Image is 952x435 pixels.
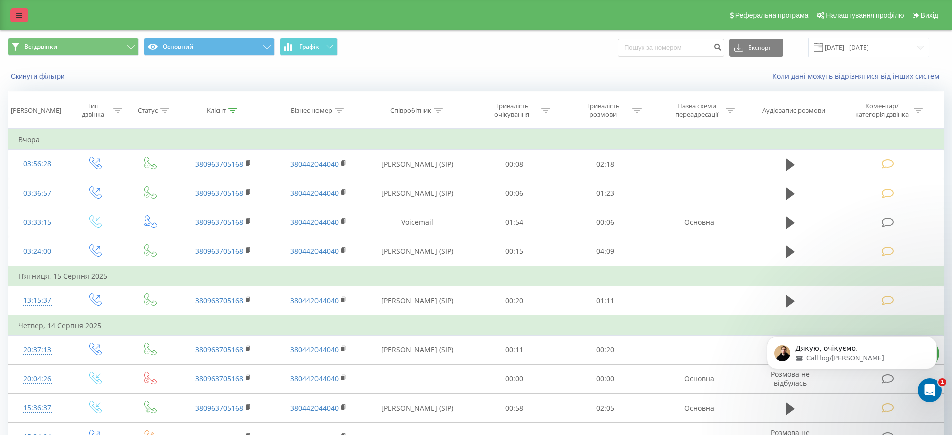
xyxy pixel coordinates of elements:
[618,39,724,57] input: Пошук за номером
[49,5,114,13] h1: [PERSON_NAME]
[40,34,160,55] a: Call log/[PERSON_NAME]
[18,369,56,389] div: 20:04:26
[290,296,339,305] a: 380442044040
[918,378,942,402] iframe: Intercom live chat
[195,403,243,413] a: 380963705168
[469,208,560,237] td: 01:54
[560,237,652,266] td: 04:09
[291,106,332,115] div: Бізнес номер
[469,237,560,266] td: 00:15
[290,345,339,354] a: 380442044040
[366,394,468,423] td: [PERSON_NAME] (SIP)
[560,150,652,179] td: 02:18
[366,208,468,237] td: Voicemail
[8,52,164,94] div: Прошу вас уточнити, як зараз менеджери мають приймати вхідні виклики ?
[18,242,56,261] div: 03:24:00
[290,403,339,413] a: 380442044040
[560,286,652,316] td: 01:11
[8,52,192,95] div: Olena говорит…
[8,95,164,166] div: Перепрошую, не зовсім правильно зрозуміла ваш запит на початкуВідключила [PERSON_NAME]. Чи можу я...
[157,4,176,23] button: Главная
[560,364,652,393] td: 00:00
[195,246,243,256] a: 380963705168
[290,374,339,383] a: 380442044040
[8,316,944,336] td: Четвер, 14 Серпня 2025
[772,71,944,81] a: Коли дані можуть відрізнятися вiд інших систем
[853,102,911,119] div: Коментар/категорія дзвінка
[560,179,652,208] td: 01:23
[172,324,188,340] button: Отправить сообщение…
[8,95,192,174] div: Olena говорит…
[36,305,192,386] div: Чи можна ось тут додати можливість писати руками, щоб підтягувало відповідну категорію? Нам так б...
[62,41,152,49] span: Call log/[PERSON_NAME]
[195,345,243,354] a: 380963705168
[195,188,243,198] a: 380963705168
[366,150,468,179] td: [PERSON_NAME] (SIP)
[195,296,243,305] a: 380963705168
[16,58,156,88] div: Прошу вас уточнити, як зараз менеджери мають приймати вхідні виклики ?
[826,11,904,19] span: Налаштування профілю
[290,159,339,169] a: 380442044040
[366,286,468,316] td: [PERSON_NAME] (SIP)
[299,43,319,50] span: Графік
[366,237,468,266] td: [PERSON_NAME] (SIP)
[18,184,56,203] div: 03:36:57
[8,72,70,81] button: Скинути фільтри
[171,180,184,190] div: Так
[18,291,56,310] div: 13:15:37
[8,305,192,394] div: Олена говорит…
[735,11,809,19] span: Реферальна програма
[938,378,946,386] span: 1
[652,364,747,393] td: Основна
[24,43,57,51] span: Всі дзвінки
[9,307,192,324] textarea: Ваше сообщение...
[576,102,630,119] div: Тривалість розмови
[29,6,45,22] img: Profile image for Vladyslav
[207,106,226,115] div: Клієнт
[652,394,747,423] td: Основна
[16,328,24,336] button: Средство выбора эмодзи
[16,101,156,160] div: Перепрошую, не зовсім правильно зрозуміла ваш запит на початку Відключила [PERSON_NAME]. Чи можу ...
[49,13,136,23] p: В сети последние 15 мин
[8,266,944,286] td: П’ятниця, 15 Серпня 2025
[18,340,56,360] div: 20:37:13
[729,39,783,57] button: Експорт
[469,335,560,364] td: 00:11
[921,11,938,19] span: Вихід
[290,246,339,256] a: 380442044040
[32,328,40,336] button: Средство выбора GIF-файла
[469,150,560,179] td: 00:08
[290,217,339,227] a: 380442044040
[390,106,431,115] div: Співробітник
[144,38,275,56] button: Основний
[18,213,56,232] div: 03:33:15
[195,217,243,227] a: 380963705168
[195,159,243,169] a: 380963705168
[7,4,26,23] button: go back
[469,364,560,393] td: 00:00
[762,106,825,115] div: Аудіозапис розмови
[469,394,560,423] td: 00:58
[195,374,243,383] a: 380963705168
[8,130,944,150] td: Вчора
[469,286,560,316] td: 00:20
[280,38,338,56] button: Графік
[75,102,111,119] div: Тип дзвінка
[8,38,139,56] button: Всі дзвінки
[290,188,339,198] a: 380442044040
[469,179,560,208] td: 00:06
[163,174,192,196] div: Так
[48,328,56,336] button: Добавить вложение
[11,106,61,115] div: [PERSON_NAME]
[485,102,539,119] div: Тривалість очікування
[670,102,723,119] div: Назва схеми переадресації
[560,208,652,237] td: 00:06
[366,335,468,364] td: [PERSON_NAME] (SIP)
[18,154,56,174] div: 03:56:28
[138,106,158,115] div: Статус
[652,208,747,237] td: Основна
[366,179,468,208] td: [PERSON_NAME] (SIP)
